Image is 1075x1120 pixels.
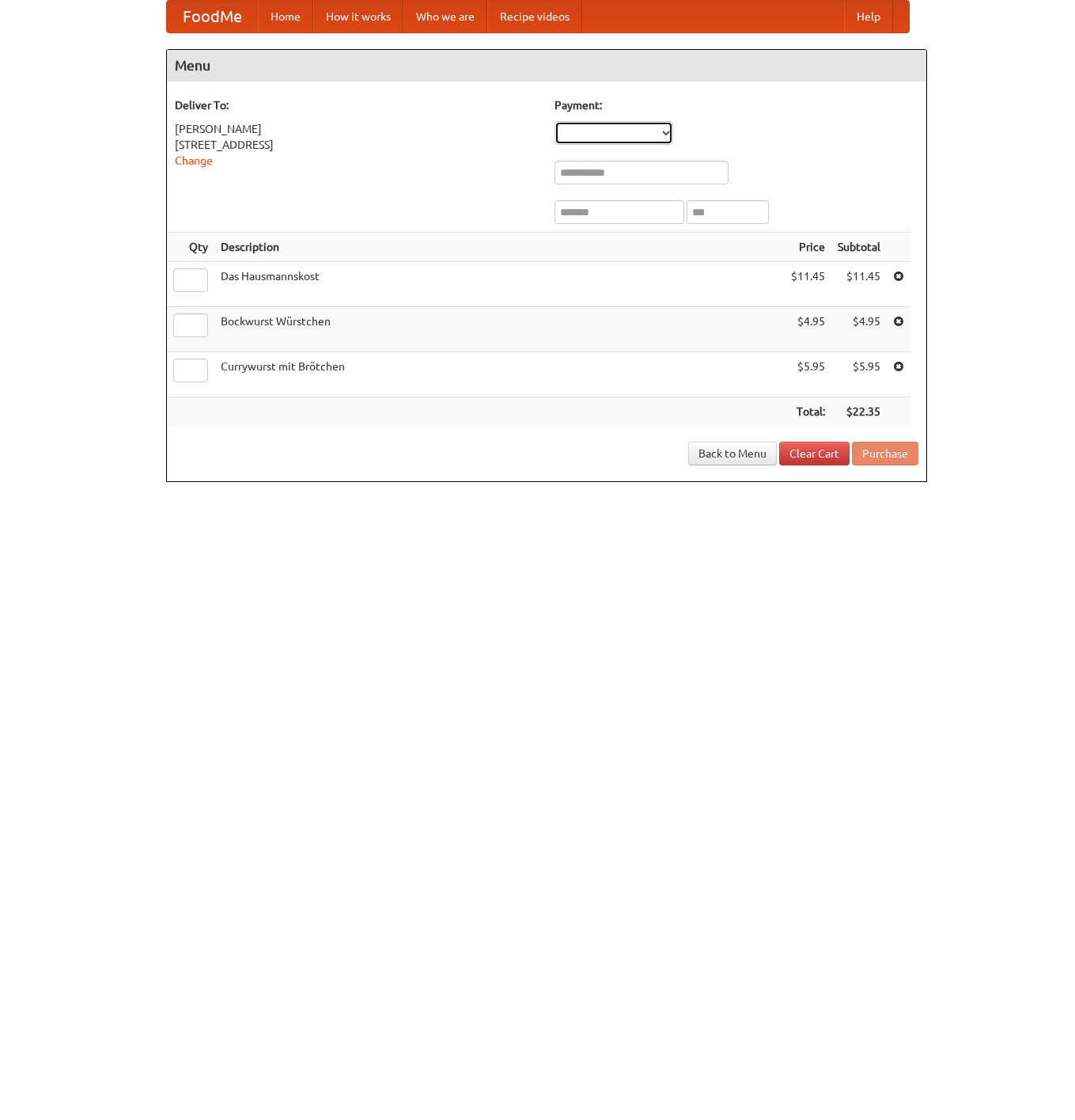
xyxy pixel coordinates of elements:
[487,1,582,32] a: Recipe videos
[258,1,313,32] a: Home
[214,233,785,262] th: Description
[167,1,258,32] a: FoodMe
[403,1,487,32] a: Who we are
[214,262,785,307] td: Das Hausmannskost
[852,442,918,465] button: Purchase
[175,154,213,167] a: Change
[831,397,887,427] th: $22.35
[844,1,893,32] a: Help
[785,352,831,397] td: $5.95
[785,233,831,262] th: Price
[831,262,887,307] td: $11.45
[214,352,785,397] td: Currywurst mit Brötchen
[555,97,918,113] h5: Payment:
[785,262,831,307] td: $11.45
[175,121,539,137] div: [PERSON_NAME]
[175,137,539,153] div: [STREET_ADDRESS]
[688,442,777,465] a: Back to Menu
[167,50,926,82] h4: Menu
[831,233,887,262] th: Subtotal
[779,442,850,465] a: Clear Cart
[831,307,887,352] td: $4.95
[175,97,539,113] h5: Deliver To:
[214,307,785,352] td: Bockwurst Würstchen
[785,307,831,352] td: $4.95
[831,352,887,397] td: $5.95
[167,233,214,262] th: Qty
[785,397,831,427] th: Total:
[313,1,403,32] a: How it works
